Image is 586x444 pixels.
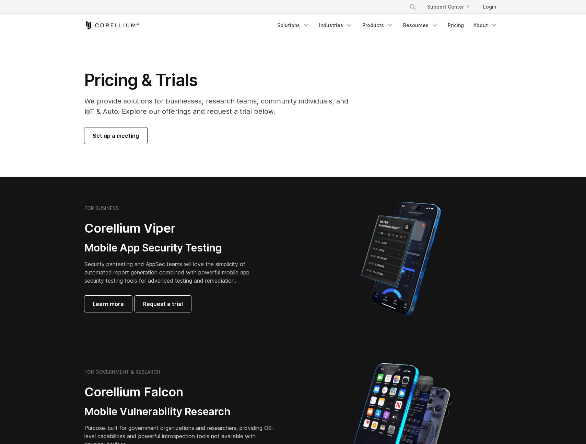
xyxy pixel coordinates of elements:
[358,19,398,32] a: Products
[349,199,453,319] img: Corellium MATRIX automated report on iPhone showing app vulnerability test results across securit...
[469,19,502,32] a: About
[93,300,124,308] span: Learn more
[84,384,277,400] h2: Corellium Falcon
[84,96,358,116] p: We provide solutions for businesses, research teams, community individuals, and IoT & Auto. Explo...
[399,19,442,32] a: Resources
[143,300,183,308] span: Request a trial
[84,221,260,236] h2: Corellium Viper
[84,21,139,29] a: Corellium Home
[407,1,419,13] button: Search
[84,260,260,285] p: Security pentesting and AppSec teams will love the simplicity of automated report generation comb...
[84,70,358,90] h1: Pricing & Trials
[84,296,132,312] a: Learn more
[478,1,502,13] a: Login
[84,242,260,255] h3: Mobile App Security Testing
[84,127,147,144] a: Set up a meeting
[401,1,502,13] div: Navigation Menu
[273,19,502,32] div: Navigation Menu
[93,132,139,140] span: Set up a meeting
[84,205,119,211] h6: FOR BUSINESS
[84,369,160,375] h6: FOR GOVERNMENT & RESEARCH
[84,405,277,418] h3: Mobile Vulnerability Research
[444,19,468,32] a: Pricing
[135,296,191,312] a: Request a trial
[315,19,357,32] a: Industries
[273,19,314,32] a: Solutions
[422,1,475,13] a: Support Center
